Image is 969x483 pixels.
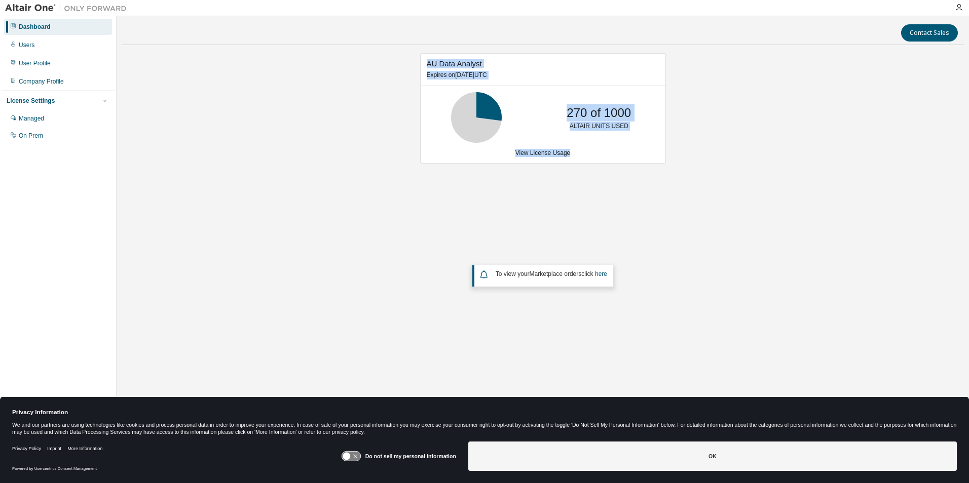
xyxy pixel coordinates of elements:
div: User Profile [19,59,51,67]
p: 270 of 1000 [567,104,631,122]
a: View License Usage [515,149,571,156]
p: Expires on [DATE] UTC [427,71,657,79]
span: AU Data Analyst [427,59,482,68]
div: Company Profile [19,77,64,86]
div: Users [19,41,34,49]
div: License Settings [7,97,55,105]
p: ALTAIR UNITS USED [570,122,628,131]
a: here [595,270,607,277]
div: On Prem [19,132,43,140]
img: Altair One [5,3,132,13]
button: Contact Sales [901,24,958,42]
em: Marketplace orders [530,270,582,277]
div: Dashboard [19,23,51,31]
div: Managed [19,114,44,123]
span: To view your click [496,270,607,277]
